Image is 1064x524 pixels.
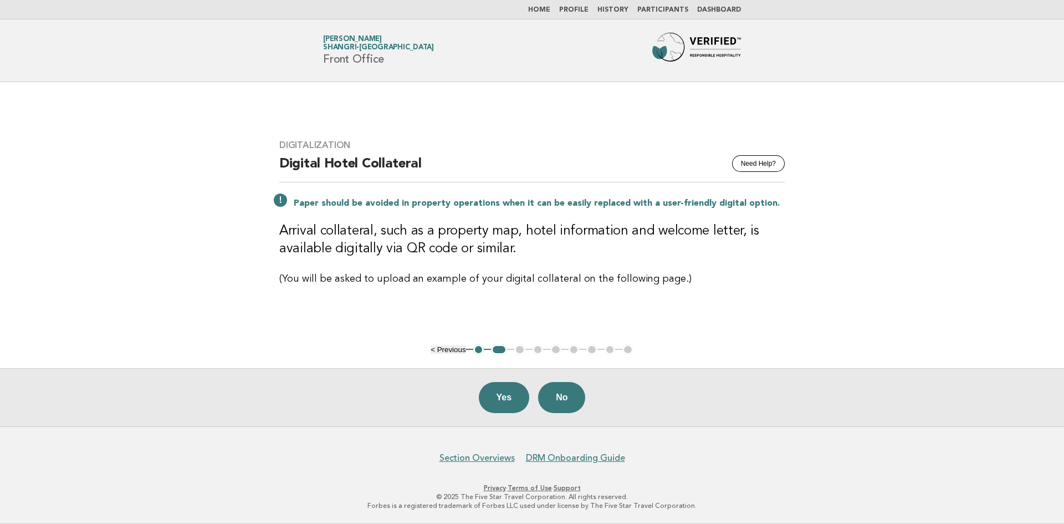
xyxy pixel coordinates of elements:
[528,7,550,13] a: Home
[323,35,434,51] a: [PERSON_NAME]Shangri-[GEOGRAPHIC_DATA]
[431,345,465,354] button: < Previous
[491,344,507,355] button: 2
[439,452,515,464] a: Section Overviews
[193,492,871,501] p: © 2025 The Five Star Travel Corporation. All rights reserved.
[554,484,581,492] a: Support
[559,7,589,13] a: Profile
[732,155,785,172] button: Need Help?
[279,271,785,287] p: (You will be asked to upload an example of your digital collateral on the following page.)
[597,7,628,13] a: History
[279,155,785,182] h2: Digital Hotel Collateral
[279,222,785,258] h3: Arrival collateral, such as a property map, hotel information and welcome letter, is available di...
[538,382,585,413] button: No
[508,484,552,492] a: Terms of Use
[526,452,625,464] a: DRM Onboarding Guide
[323,36,434,65] h1: Front Office
[294,198,785,209] p: Paper should be avoided in property operations when it can be easily replaced with a user-friendl...
[652,33,741,68] img: Forbes Travel Guide
[193,484,871,492] p: · ·
[637,7,688,13] a: Participants
[323,44,434,52] span: Shangri-[GEOGRAPHIC_DATA]
[479,382,530,413] button: Yes
[193,501,871,510] p: Forbes is a registered trademark of Forbes LLC used under license by The Five Star Travel Corpora...
[279,140,785,151] h3: Digitalization
[484,484,506,492] a: Privacy
[697,7,741,13] a: Dashboard
[473,344,484,355] button: 1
